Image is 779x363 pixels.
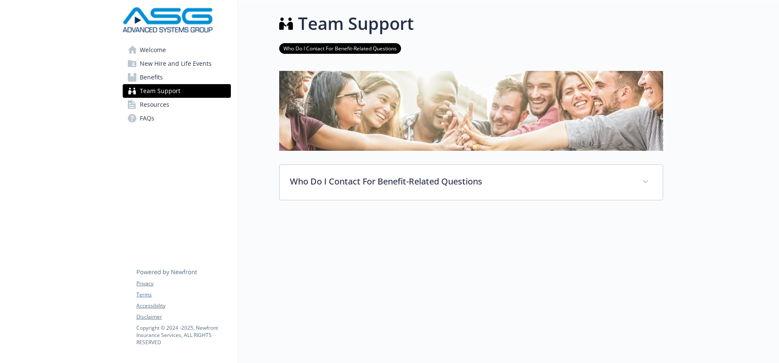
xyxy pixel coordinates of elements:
p: Copyright © 2024 - 2025 , Newfront Insurance Services, ALL RIGHTS RESERVED [136,324,230,346]
a: New Hire and Life Events [123,57,231,70]
p: Who Do I Contact For Benefit-Related Questions [290,175,632,188]
a: Disclaimer [136,313,230,321]
a: Resources [123,98,231,111]
a: Team Support [123,84,231,98]
span: FAQs [140,111,154,125]
a: Welcome [123,43,231,57]
span: Resources [140,98,169,111]
span: New Hire and Life Events [140,57,212,70]
span: Benefits [140,70,163,84]
a: Benefits [123,70,231,84]
a: Terms [136,291,230,299]
a: Accessibility [136,302,230,310]
div: Who Do I Contact For Benefit-Related Questions [280,165,663,200]
span: Team Support [140,84,180,98]
span: Welcome [140,43,166,57]
h1: Team Support [298,11,414,36]
a: FAQs [123,111,231,125]
a: Who Do I Contact For Benefit-Related Questions [279,44,401,52]
a: Privacy [136,280,230,287]
img: team support page banner [279,71,663,151]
